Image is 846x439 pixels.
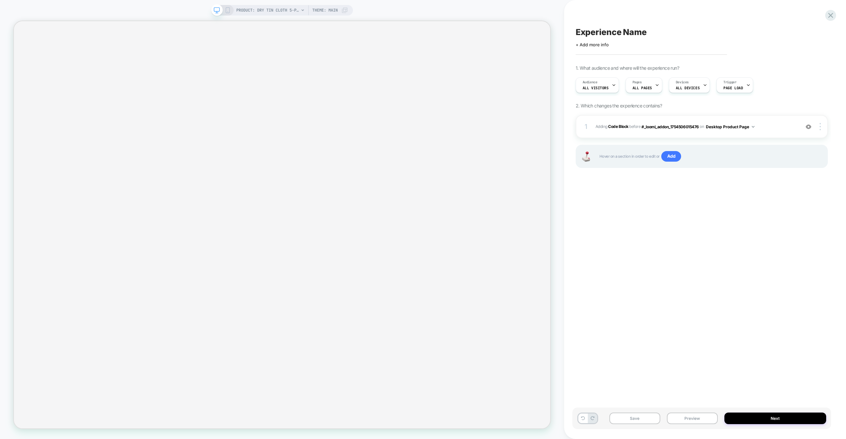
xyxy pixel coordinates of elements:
span: ALL DEVICES [676,86,700,90]
button: Preview [667,413,718,424]
span: Pages [633,80,642,85]
span: Experience Name [576,27,647,37]
span: 1. What audience and where will the experience run? [576,65,679,71]
button: Next [724,413,826,424]
span: on [700,123,704,130]
span: BEFORE [629,124,640,129]
button: Desktop Product Page [706,123,754,131]
span: All Visitors [583,86,609,90]
span: #_loomi_addon_1754506015476 [641,124,699,129]
img: close [820,123,821,130]
span: Devices [676,80,689,85]
div: 1 [583,121,590,133]
span: 2. Which changes the experience contains? [576,103,662,108]
span: Trigger [723,80,736,85]
span: Audience [583,80,597,85]
img: down arrow [752,126,754,128]
button: Save [609,413,660,424]
span: Adding [596,124,629,129]
span: Theme: MAIN [312,5,338,16]
span: Hover on a section in order to edit or [599,151,821,162]
b: Code Block [608,124,628,129]
span: Add [661,151,681,162]
img: Joystick [580,151,593,162]
span: PRODUCT: Dry Tin Cloth 5-pocket Pants - Blue Mussel [236,5,299,16]
span: + Add more info [576,42,609,47]
span: ALL PAGES [633,86,652,90]
span: Page Load [723,86,743,90]
img: crossed eye [806,124,811,130]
